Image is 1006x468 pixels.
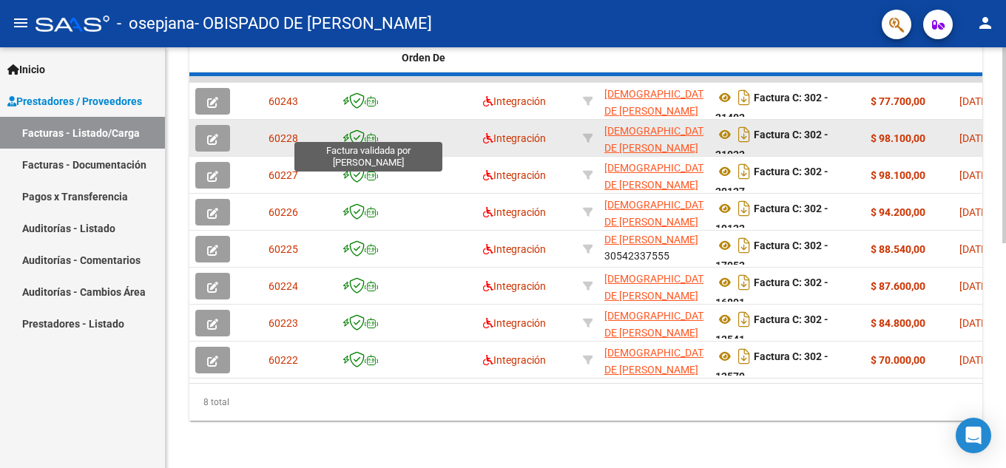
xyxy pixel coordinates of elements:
strong: Factura C: 302 - 21032 [715,129,828,160]
datatable-header-cell: Area [477,25,577,90]
strong: $ 98.100,00 [871,169,925,181]
span: 60226 [269,206,298,218]
span: [DEMOGRAPHIC_DATA] DE [PERSON_NAME] [604,125,712,154]
div: 30542337555 [604,197,703,228]
div: Open Intercom Messenger [956,418,991,453]
span: [DEMOGRAPHIC_DATA] DE [PERSON_NAME] [604,199,712,228]
span: [DEMOGRAPHIC_DATA] DE [PERSON_NAME] [604,162,712,191]
span: 60223 [269,317,298,329]
i: Descargar documento [735,160,754,183]
i: Descargar documento [735,345,754,368]
i: Descargar documento [735,86,754,109]
span: - osepjana [117,7,195,40]
span: 60227 [269,169,298,181]
mat-icon: person [976,14,994,32]
datatable-header-cell: CAE [337,25,396,90]
span: [DEMOGRAPHIC_DATA] DE [PERSON_NAME] [604,273,712,302]
span: 60225 [269,243,298,255]
span: 60228 [269,132,298,144]
strong: $ 87.600,00 [871,280,925,292]
span: [DEMOGRAPHIC_DATA] DE [PERSON_NAME] [604,347,712,376]
span: Integración [483,317,546,329]
strong: $ 88.540,00 [871,243,925,255]
i: Descargar documento [735,308,754,331]
datatable-header-cell: ID [263,25,337,90]
strong: $ 70.000,00 [871,354,925,366]
span: 60224 [269,280,298,292]
div: 30542337555 [604,308,703,339]
div: 30542337555 [604,160,703,191]
strong: Factura C: 302 - 13541 [715,313,828,345]
div: 30542337555 [604,234,703,265]
strong: Factura C: 302 - 12579 [715,350,828,382]
span: [DATE] [959,132,990,144]
span: [DATE] [959,354,990,366]
span: Integración [483,280,546,292]
datatable-header-cell: Monto [865,25,953,90]
span: [DATE] [959,95,990,107]
span: 60222 [269,354,298,366]
strong: Factura C: 302 - 20127 [715,166,828,197]
span: Integración [483,243,546,255]
datatable-header-cell: Razón Social [598,25,709,90]
strong: $ 77.700,00 [871,95,925,107]
span: [DEMOGRAPHIC_DATA] DE [PERSON_NAME] [604,88,712,117]
strong: $ 94.200,00 [871,206,925,218]
strong: Factura C: 302 - 19122 [715,203,828,234]
strong: $ 98.100,00 [871,132,925,144]
span: [DATE] [959,317,990,329]
span: [DATE] [959,169,990,181]
div: 30542337555 [604,123,703,154]
span: 60243 [269,95,298,107]
datatable-header-cell: Facturado x Orden De [396,25,477,90]
div: 30542337555 [604,271,703,302]
i: Descargar documento [735,123,754,146]
span: Facturado x Orden De [402,35,457,64]
span: [DATE] [959,206,990,218]
div: 30542337555 [604,86,703,117]
strong: $ 84.800,00 [871,317,925,329]
span: Integración [483,132,546,144]
i: Descargar documento [735,197,754,220]
span: Inicio [7,61,45,78]
span: Integración [483,354,546,366]
span: [DEMOGRAPHIC_DATA] DE [PERSON_NAME] [604,310,712,339]
div: 8 total [189,384,982,421]
span: [DATE] [959,243,990,255]
mat-icon: menu [12,14,30,32]
span: [DATE] [959,280,990,292]
div: 30542337555 [604,345,703,376]
span: - OBISPADO DE [PERSON_NAME] [195,7,432,40]
datatable-header-cell: CPBT [709,25,865,90]
i: Descargar documento [735,234,754,257]
i: Descargar documento [735,271,754,294]
strong: Factura C: 302 - 21402 [715,92,828,123]
span: Prestadores / Proveedores [7,93,142,109]
strong: Factura C: 302 - 16801 [715,277,828,308]
span: Integración [483,206,546,218]
span: Integración [483,169,546,181]
span: Integración [483,95,546,107]
strong: Factura C: 302 - 17052 [715,240,828,271]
